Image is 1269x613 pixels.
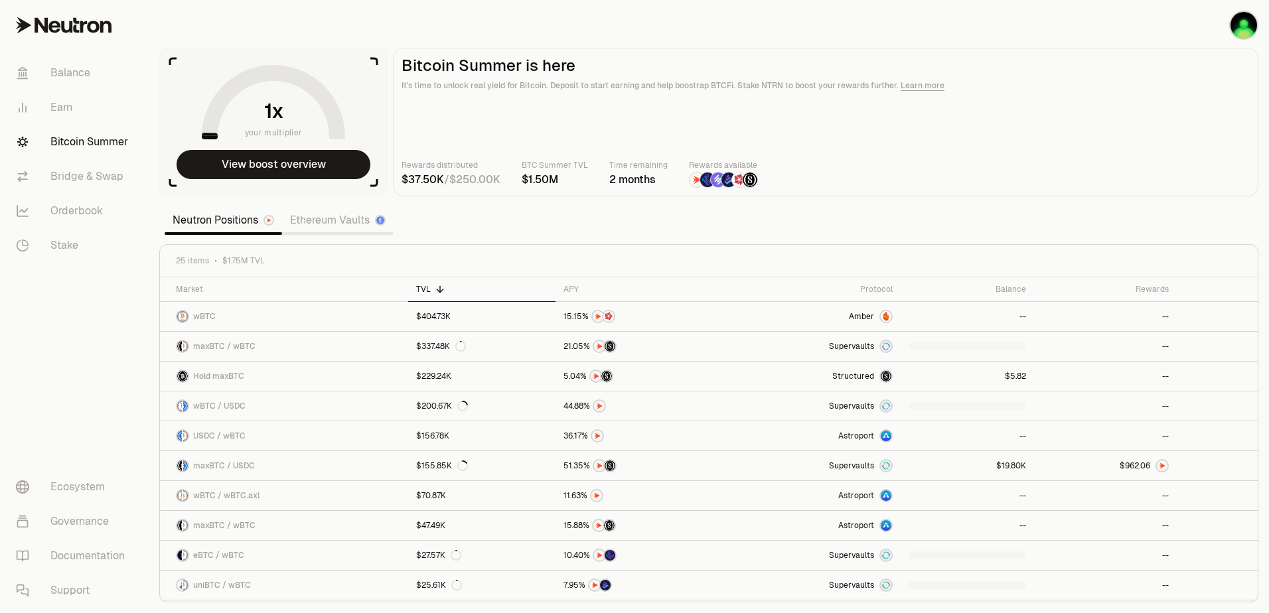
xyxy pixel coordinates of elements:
[160,332,408,361] a: maxBTC LogowBTC LogomaxBTC / wBTC
[563,429,719,443] button: NTRN
[727,391,901,421] a: SupervaultsSupervaults
[408,391,556,421] a: $200.67K
[901,511,1034,540] a: --
[593,311,603,322] img: NTRN
[556,391,727,421] a: NTRN
[1034,421,1176,450] a: --
[605,550,615,561] img: EtherFi Points
[183,580,188,590] img: wBTC Logo
[1042,284,1168,295] div: Rewards
[416,460,468,471] div: $155.85K
[408,481,556,510] a: $70.87K
[416,580,462,590] div: $25.61K
[176,255,209,266] span: 25 items
[408,332,556,361] a: $337.48K
[563,519,719,532] button: NTRNStructured Points
[5,90,143,125] a: Earn
[605,460,615,471] img: Structured Points
[881,580,891,590] img: Supervaults
[838,490,874,501] span: Astroport
[177,431,182,441] img: USDC Logo
[160,391,408,421] a: wBTC LogoUSDC LogowBTC / USDC
[177,311,188,322] img: wBTC Logo
[727,421,901,450] a: Astroport
[183,341,188,352] img: wBTC Logo
[5,125,143,159] a: Bitcoin Summer
[829,460,874,471] span: Supervaults
[5,159,143,194] a: Bridge & Swap
[605,341,615,352] img: Structured Points
[829,580,874,590] span: Supervaults
[591,490,602,501] img: NTRN
[711,172,725,187] img: Solv Points
[416,520,445,531] div: $47.49K
[177,371,188,381] img: maxBTC Logo
[193,401,246,411] span: wBTC / USDC
[160,481,408,510] a: wBTC LogowBTC.axl LogowBTC / wBTC.axl
[177,520,182,531] img: maxBTC Logo
[727,571,901,600] a: SupervaultsSupervaults
[193,371,244,381] span: Hold maxBTC
[1034,571,1176,600] a: --
[556,302,727,331] a: NTRNMars Fragments
[829,550,874,561] span: Supervaults
[416,490,446,501] div: $70.87K
[689,159,758,172] p: Rewards available
[735,284,893,295] div: Protocol
[1034,302,1176,331] a: --
[5,194,143,228] a: Orderbook
[193,520,256,531] span: maxBTC / wBTC
[592,431,603,441] img: NTRN
[838,431,874,441] span: Astroport
[1034,332,1176,361] a: --
[591,371,601,381] img: NTRN
[1034,481,1176,510] a: --
[563,370,719,383] button: NTRNStructured Points
[901,421,1034,450] a: --
[416,431,449,441] div: $156.78K
[727,362,901,391] a: StructuredmaxBTC
[594,460,605,471] img: NTRN
[1034,511,1176,540] a: --
[600,580,611,590] img: Bedrock Diamonds
[416,550,461,561] div: $27.57K
[881,401,891,411] img: Supervaults
[177,460,182,471] img: maxBTC Logo
[160,541,408,570] a: eBTC LogowBTC LogoeBTC / wBTC
[563,284,719,295] div: APY
[901,302,1034,331] a: --
[901,481,1034,510] a: --
[556,511,727,540] a: NTRNStructured Points
[183,460,188,471] img: USDC Logo
[177,401,182,411] img: wBTC Logo
[5,573,143,608] a: Support
[556,332,727,361] a: NTRNStructured Points
[160,571,408,600] a: uniBTC LogowBTC LogouniBTC / wBTC
[727,332,901,361] a: SupervaultsSupervaults
[589,580,600,590] img: NTRN
[727,511,901,540] a: Astroport
[743,172,757,187] img: Structured Points
[183,431,188,441] img: wBTC Logo
[5,539,143,573] a: Documentation
[402,159,500,172] p: Rewards distributed
[402,79,1250,92] p: It's time to unlock real yield for Bitcoin. Deposit to start earning and help boostrap BTCFi. Sta...
[193,431,246,441] span: USDC / wBTC
[1034,362,1176,391] a: --
[593,520,604,531] img: NTRN
[416,371,451,381] div: $229.24K
[408,511,556,540] a: $47.49K
[1034,541,1176,570] a: --
[416,284,548,295] div: TVL
[408,451,556,480] a: $155.85K
[5,228,143,263] a: Stake
[265,216,273,224] img: Neutron Logo
[5,504,143,539] a: Governance
[609,172,668,188] div: 2 months
[183,520,188,531] img: wBTC Logo
[1034,451,1176,480] a: NTRN Logo
[909,284,1026,295] div: Balance
[522,159,588,172] p: BTC Summer TVL
[177,341,182,352] img: maxBTC Logo
[160,302,408,331] a: wBTC LogowBTC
